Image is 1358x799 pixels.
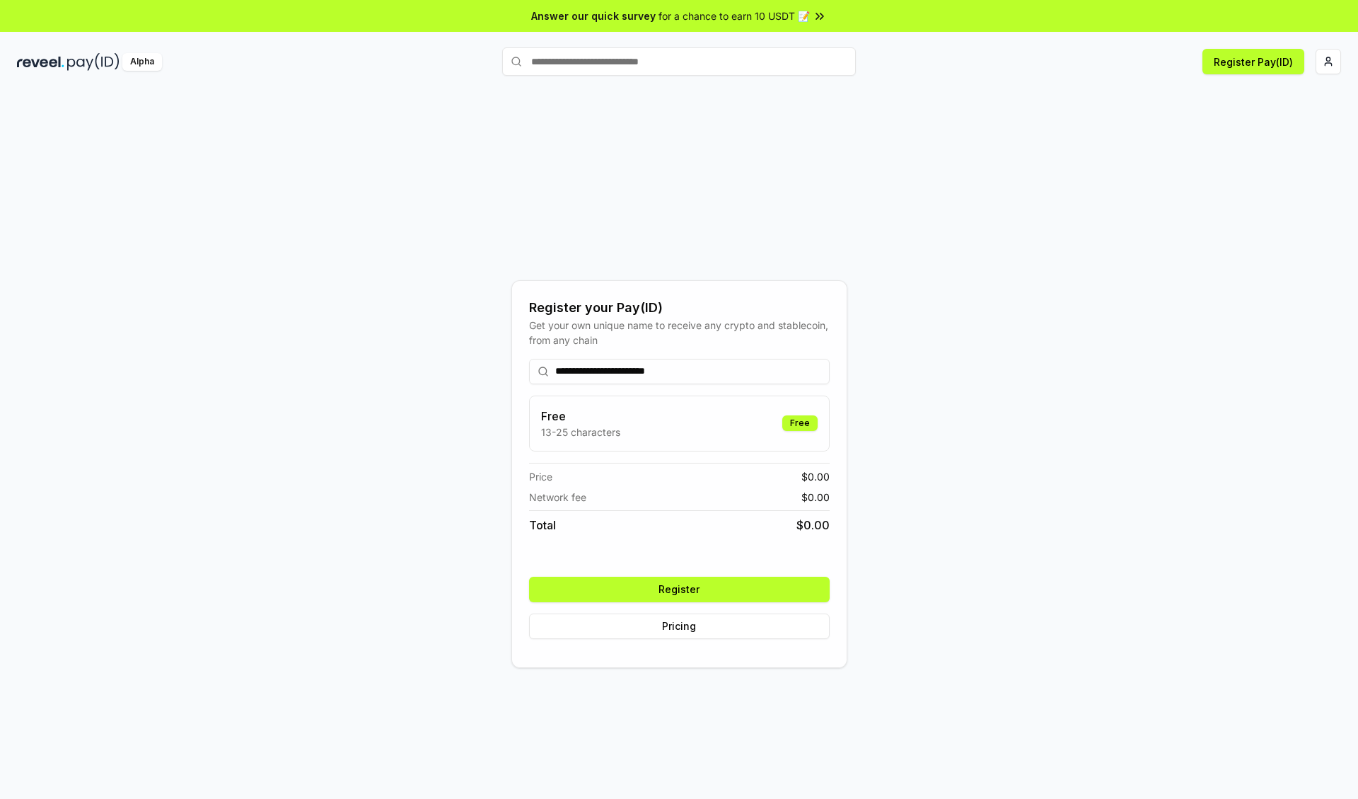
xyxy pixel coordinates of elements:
[529,318,830,347] div: Get your own unique name to receive any crypto and stablecoin, from any chain
[529,298,830,318] div: Register your Pay(ID)
[782,415,818,431] div: Free
[529,469,552,484] span: Price
[658,8,810,23] span: for a chance to earn 10 USDT 📝
[541,408,620,425] h3: Free
[529,490,586,505] span: Network fee
[529,614,830,639] button: Pricing
[541,425,620,439] p: 13-25 characters
[122,53,162,71] div: Alpha
[531,8,656,23] span: Answer our quick survey
[529,517,556,534] span: Total
[801,469,830,484] span: $ 0.00
[17,53,64,71] img: reveel_dark
[796,517,830,534] span: $ 0.00
[801,490,830,505] span: $ 0.00
[1202,49,1304,74] button: Register Pay(ID)
[67,53,120,71] img: pay_id
[529,577,830,602] button: Register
